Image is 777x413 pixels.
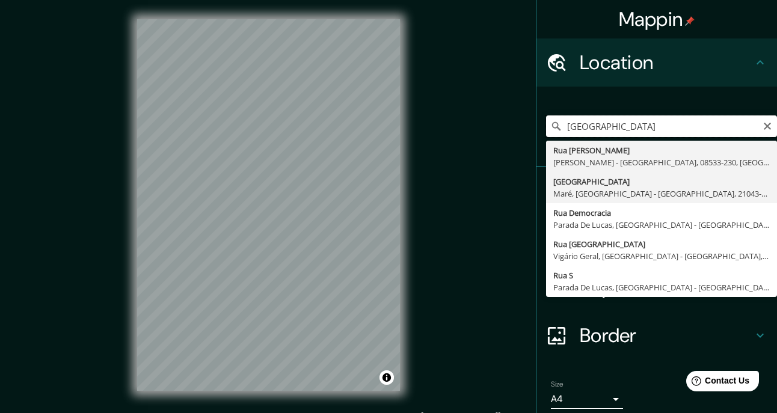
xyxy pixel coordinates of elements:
[536,215,777,263] div: Style
[536,311,777,359] div: Border
[685,16,695,26] img: pin-icon.png
[553,176,770,188] div: [GEOGRAPHIC_DATA]
[670,366,764,400] iframe: Help widget launcher
[553,269,770,281] div: Rua S
[551,379,564,390] label: Size
[536,263,777,311] div: Layout
[553,207,770,219] div: Rua Democracia
[553,238,770,250] div: Rua [GEOGRAPHIC_DATA]
[546,115,777,137] input: Pick your city or area
[763,120,772,131] button: Clear
[553,188,770,200] div: Maré, [GEOGRAPHIC_DATA] - [GEOGRAPHIC_DATA], 21043-410, [GEOGRAPHIC_DATA]
[553,156,770,168] div: [PERSON_NAME] - [GEOGRAPHIC_DATA], 08533-230, [GEOGRAPHIC_DATA]
[619,7,695,31] h4: Mappin
[137,19,400,391] canvas: Map
[553,144,770,156] div: Rua [PERSON_NAME]
[536,38,777,87] div: Location
[580,323,753,347] h4: Border
[580,50,753,75] h4: Location
[553,250,770,262] div: Vigário Geral, [GEOGRAPHIC_DATA] - [GEOGRAPHIC_DATA], 21011-781, [GEOGRAPHIC_DATA]
[551,390,623,409] div: A4
[536,167,777,215] div: Pins
[553,281,770,293] div: Parada De Lucas, [GEOGRAPHIC_DATA] - [GEOGRAPHIC_DATA], 21010-720, [GEOGRAPHIC_DATA]
[553,219,770,231] div: Parada De Lucas, [GEOGRAPHIC_DATA] - [GEOGRAPHIC_DATA], 21010-330, [GEOGRAPHIC_DATA]
[379,370,394,385] button: Toggle attribution
[580,275,753,299] h4: Layout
